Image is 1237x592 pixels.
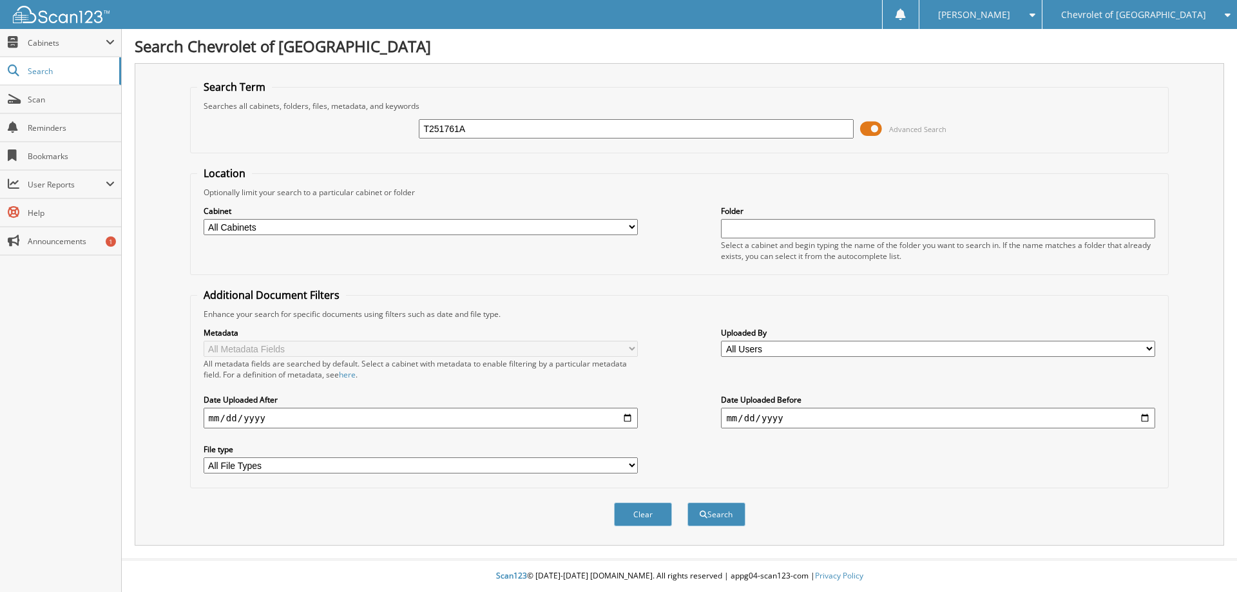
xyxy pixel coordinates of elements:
button: Search [687,502,745,526]
label: Date Uploaded After [204,394,638,405]
a: here [339,369,356,380]
div: Optionally limit your search to a particular cabinet or folder [197,187,1162,198]
legend: Location [197,166,252,180]
div: All metadata fields are searched by default. Select a cabinet with metadata to enable filtering b... [204,358,638,380]
h1: Search Chevrolet of [GEOGRAPHIC_DATA] [135,35,1224,57]
span: [PERSON_NAME] [938,11,1010,19]
legend: Search Term [197,80,272,94]
a: Privacy Policy [815,570,863,581]
div: Searches all cabinets, folders, files, metadata, and keywords [197,100,1162,111]
img: scan123-logo-white.svg [13,6,110,23]
label: Date Uploaded Before [721,394,1155,405]
span: Search [28,66,113,77]
label: Cabinet [204,205,638,216]
span: Advanced Search [889,124,946,134]
button: Clear [614,502,672,526]
div: Select a cabinet and begin typing the name of the folder you want to search in. If the name match... [721,240,1155,262]
iframe: Chat Widget [1173,530,1237,592]
span: Reminders [28,122,115,133]
span: Bookmarks [28,151,115,162]
span: Scan [28,94,115,105]
label: File type [204,444,638,455]
label: Folder [721,205,1155,216]
span: User Reports [28,179,106,190]
label: Uploaded By [721,327,1155,338]
span: Announcements [28,236,115,247]
label: Metadata [204,327,638,338]
span: Chevrolet of [GEOGRAPHIC_DATA] [1061,11,1206,19]
span: Help [28,207,115,218]
input: start [204,408,638,428]
span: Scan123 [496,570,527,581]
div: 1 [106,236,116,247]
div: © [DATE]-[DATE] [DOMAIN_NAME]. All rights reserved | appg04-scan123-com | [122,560,1237,592]
legend: Additional Document Filters [197,288,346,302]
span: Cabinets [28,37,106,48]
input: end [721,408,1155,428]
div: Enhance your search for specific documents using filters such as date and file type. [197,309,1162,320]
